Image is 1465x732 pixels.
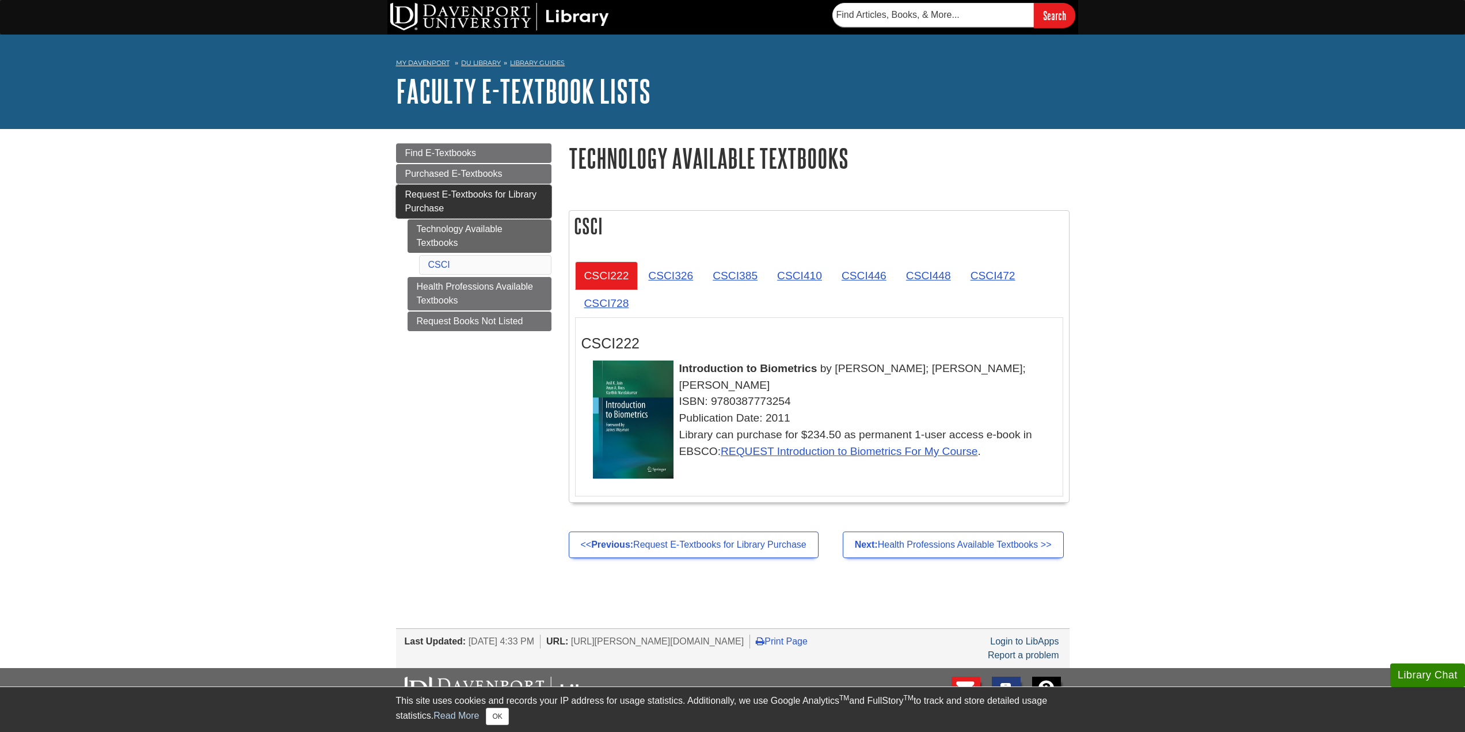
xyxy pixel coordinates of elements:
[510,59,565,67] a: Library Guides
[1390,663,1465,687] button: Library Chat
[569,143,1070,173] h1: Technology Available Textbooks
[593,427,1057,460] div: Library can purchase for $234.50 as permanent 1-user access e-book in EBSCO: .
[961,261,1025,290] a: CSCI472
[433,711,479,720] a: Read More
[679,362,1026,391] span: [PERSON_NAME]; [PERSON_NAME]; [PERSON_NAME]
[820,362,832,374] span: by
[405,189,537,213] span: Request E-Textbooks for Library Purchase
[428,260,450,270] a: CSCI
[408,312,551,331] a: Request Books Not Listed
[575,289,638,317] a: CSCI728
[405,169,503,179] span: Purchased E-Textbooks
[839,694,849,702] sup: TM
[832,3,1075,28] form: Searches DU Library's articles, books, and more
[396,185,551,218] a: Request E-Textbooks for Library Purchase
[396,694,1070,725] div: This site uses cookies and records your IP address for usage statistics. Additionally, we use Goo...
[832,261,896,290] a: CSCI446
[405,636,466,646] span: Last Updated:
[575,261,638,290] a: CSCI222
[569,532,819,558] a: <<Previous:Request E-Textbooks for Library Purchase
[396,143,551,331] div: Guide Page Menu
[904,694,914,702] sup: TM
[990,636,1059,646] a: Login to LibApps
[1034,3,1075,28] input: Search
[396,58,450,68] a: My Davenport
[1032,677,1061,716] a: FAQ
[756,636,764,646] i: Print Page
[390,3,609,31] img: DU Library
[546,636,568,646] span: URL:
[408,277,551,310] a: Health Professions Available Textbooks
[408,219,551,253] a: Technology Available Textbooks
[593,361,673,479] img: Cover Art
[952,677,980,716] a: E-mail
[855,540,878,549] strong: Next:
[396,143,551,163] a: Find E-Textbooks
[405,677,623,707] img: DU Libraries
[396,55,1070,74] nav: breadcrumb
[486,708,508,725] button: Close
[581,335,1057,352] h3: CSCI222
[593,393,1057,410] div: ISBN: 9780387773254
[679,362,817,374] span: Introduction to Biometrics
[591,540,633,549] strong: Previous:
[756,636,808,646] a: Print Page
[461,59,501,67] a: DU Library
[843,532,1064,558] a: Next:Health Professions Available Textbooks >>
[593,410,1057,427] div: Publication Date: 2011
[703,261,767,290] a: CSCI385
[897,261,960,290] a: CSCI448
[396,164,551,184] a: Purchased E-Textbooks
[571,636,744,646] span: [URL][PERSON_NAME][DOMAIN_NAME]
[639,261,702,290] a: CSCI326
[405,148,477,158] span: Find E-Textbooks
[988,650,1059,660] a: Report a problem
[721,445,977,457] a: REQUEST Introduction to Biometrics For My Course
[396,73,650,109] a: Faculty E-Textbook Lists
[768,261,831,290] a: CSCI410
[832,3,1034,27] input: Find Articles, Books, & More...
[569,211,1069,241] h2: CSCI
[469,636,534,646] span: [DATE] 4:33 PM
[992,677,1021,716] a: Text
